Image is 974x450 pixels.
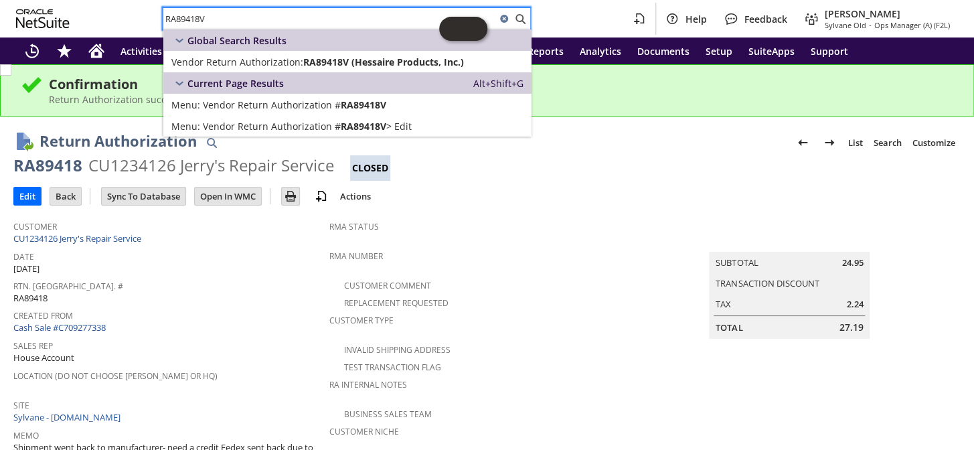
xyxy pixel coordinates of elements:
[803,37,856,64] a: Support
[706,45,732,58] span: Setup
[163,115,532,137] a: Edit
[187,77,284,90] span: Current Page Results
[49,75,953,93] div: Confirmation
[329,426,399,437] a: Customer Niche
[303,56,464,68] span: RA89418V (Hessaire Products, Inc.)
[629,37,698,64] a: Documents
[341,120,386,133] span: RA89418V
[344,297,449,309] a: Replacement Requested
[825,7,950,20] span: [PERSON_NAME]
[709,230,870,252] caption: Summary
[843,132,868,153] a: List
[16,9,70,28] svg: logo
[868,132,907,153] a: Search
[13,232,145,244] a: CU1234126 Jerry's Repair Service
[13,292,48,305] span: RA89418
[13,281,123,292] a: Rtn. [GEOGRAPHIC_DATA]. #
[580,45,621,58] span: Analytics
[841,256,863,269] span: 24.95
[203,120,341,133] span: Vendor Return Authorization #
[874,20,950,30] span: Ops Manager (A) (F2L)
[204,135,220,151] img: Quick Find
[120,45,162,58] span: Activities
[572,37,629,64] a: Analytics
[512,11,528,27] svg: Search
[24,43,40,59] svg: Recent Records
[344,344,451,356] a: Invalid Shipping Address
[344,408,432,420] a: Business Sales Team
[39,130,197,152] h1: Return Authorization
[195,187,261,205] input: Open In WMC
[49,93,953,106] div: Return Authorization successfully Closed
[344,280,431,291] a: Customer Comment
[439,17,487,41] iframe: Click here to launch Oracle Guided Learning Help Panel
[329,250,383,262] a: RMA Number
[171,98,200,111] span: Menu:
[350,155,390,181] div: Closed
[13,155,82,176] div: RA89418
[13,310,73,321] a: Created From
[716,321,742,333] a: Total
[88,155,334,176] div: CU1234126 Jerry's Repair Service
[13,221,57,232] a: Customer
[171,120,200,133] span: Menu:
[519,37,572,64] a: Reports
[13,262,39,275] span: [DATE]
[187,34,287,47] span: Global Search Results
[341,98,386,111] span: RA89418V
[13,321,106,333] a: Cash Sale #C709277338
[13,411,124,423] a: Sylvane - [DOMAIN_NAME]
[329,379,407,390] a: RA Internal Notes
[282,188,299,204] img: Print
[163,51,532,72] a: Vendor Return Authorization:RA89418V (Hessaire Products, Inc.)Edit:
[473,77,523,90] span: Alt+Shift+G
[88,43,104,59] svg: Home
[795,135,811,151] img: Previous
[748,45,795,58] span: SuiteApps
[869,20,872,30] span: -
[50,187,81,205] input: Back
[685,13,707,25] span: Help
[463,17,487,41] span: Oracle Guided Learning Widget. To move around, please hold and drag
[527,45,564,58] span: Reports
[716,277,819,289] a: Transaction Discount
[744,13,787,25] span: Feedback
[637,45,689,58] span: Documents
[171,56,303,68] span: Vendor Return Authorization:
[716,256,758,269] a: Subtotal
[825,20,866,30] span: Sylvane Old
[163,94,532,115] a: Vendor Return Authorization #RA89418V
[13,370,218,382] a: Location (Do Not Choose [PERSON_NAME] or HQ)
[48,37,80,64] div: Shortcuts
[907,132,961,153] a: Customize
[13,340,53,352] a: Sales Rep
[821,135,837,151] img: Next
[716,298,731,310] a: Tax
[329,221,379,232] a: RMA Status
[839,321,863,334] span: 27.19
[740,37,803,64] a: SuiteApps
[14,187,41,205] input: Edit
[698,37,740,64] a: Setup
[329,315,394,326] a: Customer Type
[282,187,299,205] input: Print
[846,298,863,311] span: 2.24
[16,37,48,64] a: Recent Records
[102,187,185,205] input: Sync To Database
[13,251,34,262] a: Date
[13,430,39,441] a: Memo
[56,43,72,59] svg: Shortcuts
[313,188,329,204] img: add-record.svg
[811,45,848,58] span: Support
[163,11,496,27] input: Search
[203,98,341,111] span: Vendor Return Authorization #
[386,120,412,133] span: > Edit
[80,37,112,64] a: Home
[13,352,74,364] span: House Account
[344,362,441,373] a: Test Transaction Flag
[13,400,29,411] a: Site
[335,190,376,202] a: Actions
[112,37,170,64] a: Activities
